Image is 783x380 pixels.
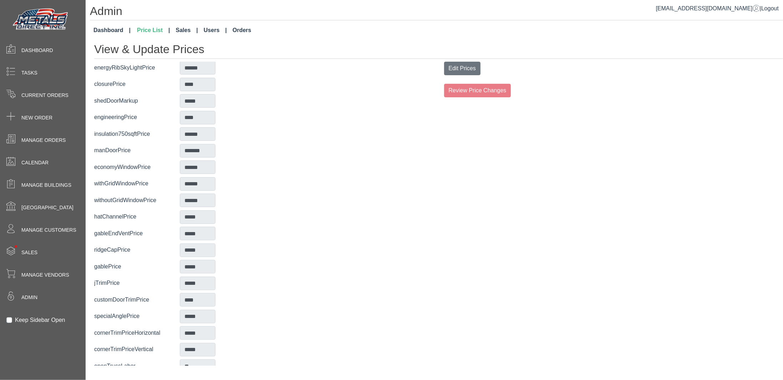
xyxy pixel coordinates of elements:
[21,294,37,301] span: Admin
[94,63,180,72] label: energyRibSkyLightPrice
[94,312,180,320] label: specialAnglePrice
[94,279,180,287] label: jTrimPrice
[94,196,180,205] label: withoutGridWindowPrice
[201,23,230,37] a: Users
[94,329,180,337] label: cornerTrimPriceHorizontal
[94,163,180,171] label: economyWindowPrice
[94,42,783,58] h1: View & Update Prices
[761,5,779,11] span: Logout
[21,181,71,189] span: Manage Buildings
[21,226,76,234] span: Manage Customers
[15,316,65,324] label: Keep Sidebar Open
[444,62,481,75] button: Edit Prices
[90,4,783,20] h1: Admin
[94,113,180,122] label: engineeringPrice
[11,6,71,33] img: Metals Direct Inc Logo
[21,159,49,166] span: Calendar
[94,246,180,254] label: ridgeCapPrice
[94,97,180,105] label: shedDoorMarkup
[134,23,173,37] a: Price List
[656,4,779,13] div: |
[94,80,180,88] label: closurePrice
[173,23,201,37] a: Sales
[230,23,254,37] a: Orders
[21,114,52,122] span: New Order
[94,296,180,304] label: customDoorTrimPrice
[94,146,180,155] label: manDoorPrice
[444,84,511,97] button: Review Price Changes
[21,137,66,144] span: Manage Orders
[94,130,180,138] label: insulation750sqftPrice
[94,362,180,370] label: openTrussLabor
[656,5,760,11] a: [EMAIL_ADDRESS][DOMAIN_NAME]
[91,23,133,37] a: Dashboard
[21,204,73,211] span: [GEOGRAPHIC_DATA]
[21,249,37,256] span: Sales
[21,69,37,77] span: Tasks
[94,345,180,354] label: cornerTrimPriceVertical
[94,262,180,271] label: gablePrice
[94,212,180,221] label: hatChannelPrice
[21,271,69,279] span: Manage Vendors
[21,92,68,99] span: Current Orders
[94,229,180,238] label: gableEndVentPrice
[21,47,53,54] span: Dashboard
[94,179,180,188] label: withGridWindowPrice
[7,235,25,258] span: •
